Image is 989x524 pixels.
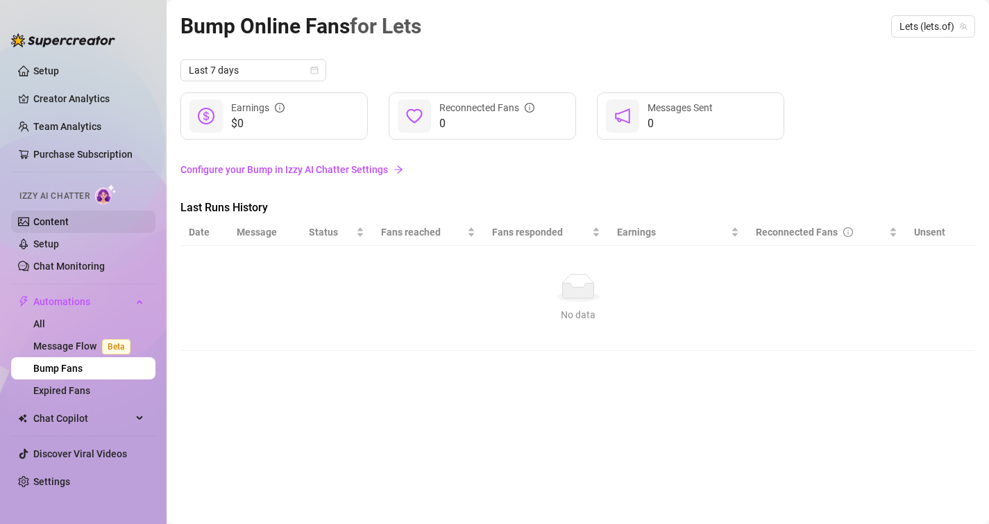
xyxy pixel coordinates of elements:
[843,227,853,237] span: info-circle
[180,10,421,42] article: Bump Online Fans
[189,60,318,81] span: Last 7 days
[33,407,132,429] span: Chat Copilot
[33,88,144,110] a: Creator Analytics
[617,224,728,240] span: Earnings
[231,100,285,115] div: Earnings
[439,115,534,132] span: 0
[180,219,228,246] th: Date
[18,414,27,423] img: Chat Copilot
[648,115,713,132] span: 0
[381,224,464,240] span: Fans reached
[19,190,90,203] span: Izzy AI Chatter
[198,108,214,124] span: dollar
[33,121,101,132] a: Team Analytics
[959,22,967,31] span: team
[525,103,534,113] span: info-circle
[228,219,301,246] th: Message
[275,103,285,113] span: info-circle
[756,224,887,240] div: Reconnected Fans
[180,199,414,216] span: Last Runs History
[373,219,484,246] th: Fans reached
[310,66,319,74] span: calendar
[18,296,29,307] span: thunderbolt
[95,184,117,204] img: AI Chatter
[33,385,90,396] a: Expired Fans
[648,102,713,113] span: Messages Sent
[33,238,59,249] a: Setup
[899,16,967,37] span: Lets (lets.of)
[180,156,975,183] a: Configure your Bump in Izzy AI Chatter Settingsarrow-right
[33,341,136,352] a: Message FlowBeta
[11,33,115,47] img: logo-BBDzfeDw.svg
[350,14,421,38] span: for Lets
[33,65,59,76] a: Setup
[180,162,975,177] a: Configure your Bump in Izzy AI Chatter Settings
[609,219,747,246] th: Earnings
[33,448,127,459] a: Discover Viral Videos
[33,261,105,272] a: Chat Monitoring
[492,224,589,240] span: Fans responded
[194,307,961,322] div: No data
[33,476,70,487] a: Settings
[394,165,403,174] span: arrow-right
[33,363,83,374] a: Bump Fans
[301,219,373,246] th: Status
[231,115,285,132] span: $0
[33,318,45,329] a: All
[309,224,353,240] span: Status
[33,290,132,313] span: Automations
[33,216,69,227] a: Content
[614,108,631,124] span: notification
[33,143,144,165] a: Purchase Subscription
[439,100,534,115] div: Reconnected Fans
[906,219,954,246] th: Unsent
[406,108,423,124] span: heart
[102,339,130,354] span: Beta
[484,219,609,246] th: Fans responded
